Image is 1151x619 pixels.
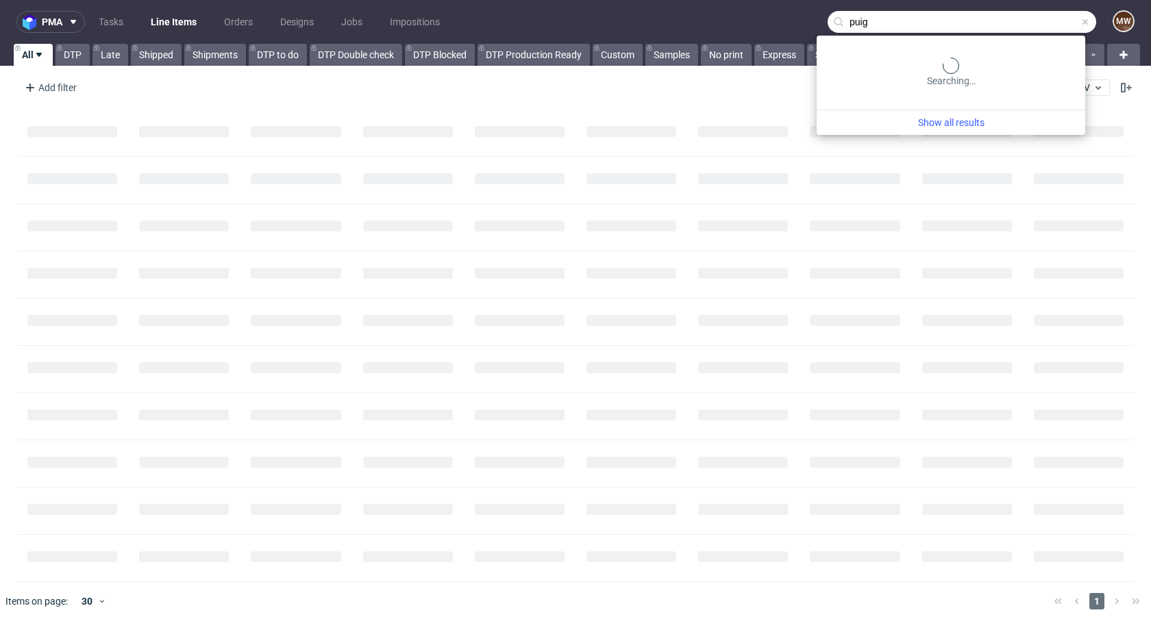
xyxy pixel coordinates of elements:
a: Tasks [90,11,132,33]
a: Shipped [131,44,182,66]
button: pma [16,11,85,33]
div: 30 [73,592,98,611]
a: Impositions [382,11,448,33]
a: Custom [593,44,643,66]
div: Add filter [19,77,79,99]
a: Late [92,44,128,66]
span: 1 [1089,593,1104,609]
a: Express [754,44,804,66]
div: Searching… [822,58,1080,88]
a: Jobs [333,11,371,33]
a: Shipments [184,44,246,66]
span: Items on page: [5,594,68,608]
a: No print [701,44,752,66]
a: Designs [272,11,322,33]
a: DTP Production Ready [478,44,590,66]
a: Orders [216,11,261,33]
span: pma [42,17,62,27]
a: Super Express [807,44,884,66]
a: All [14,44,53,66]
a: Samples [645,44,698,66]
a: Show all results [822,116,1080,129]
a: DTP to do [249,44,307,66]
a: DTP Blocked [405,44,475,66]
a: DTP [55,44,90,66]
img: logo [23,14,42,30]
figcaption: MW [1114,12,1133,31]
a: DTP Double check [310,44,402,66]
a: Line Items [143,11,205,33]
